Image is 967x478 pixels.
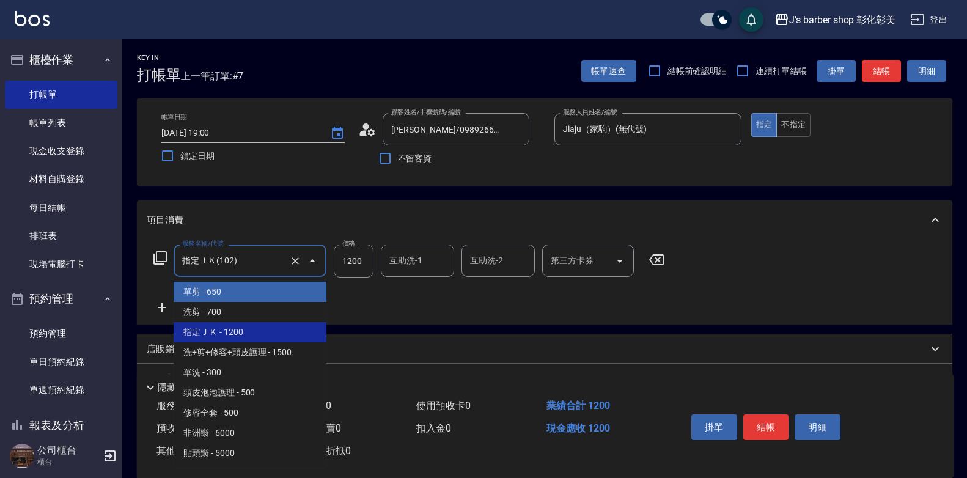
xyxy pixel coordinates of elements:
[156,422,211,434] span: 預收卡販賣 0
[147,343,183,356] p: 店販銷售
[5,81,117,109] a: 打帳單
[137,334,952,364] div: 店販銷售
[137,67,181,84] h3: 打帳單
[156,445,221,457] span: 其他付款方式 0
[161,112,187,122] label: 帳單日期
[147,372,193,385] p: 預收卡販賣
[5,109,117,137] a: 帳單列表
[5,194,117,222] a: 每日結帳
[323,119,352,148] button: Choose date, selected date is 2025-09-26
[739,7,763,32] button: save
[743,414,789,440] button: 結帳
[174,423,326,443] span: 非洲辮 - 6000
[667,65,727,78] span: 結帳前確認明細
[5,348,117,376] a: 單日預約紀錄
[303,251,322,271] button: Close
[770,7,900,32] button: J’s barber shop 彰化彰美
[691,414,737,440] button: 掛單
[158,381,213,394] p: 隱藏業績明細
[391,108,461,117] label: 顧客姓名/手機號碼/編號
[546,400,610,411] span: 業績合計 1200
[37,444,100,457] h5: 公司櫃台
[5,222,117,250] a: 排班表
[174,403,326,423] span: 修容全套 - 500
[5,283,117,315] button: 預約管理
[398,152,432,165] span: 不留客資
[862,60,901,83] button: 結帳
[751,113,778,137] button: 指定
[137,200,952,240] div: 項目消費
[546,422,610,434] span: 現金應收 1200
[10,444,34,468] img: Person
[174,322,326,342] span: 指定ＪＫ - 1200
[182,239,223,248] label: 服務名稱/代號
[174,342,326,362] span: 洗+剪+修容+頭皮護理 - 1500
[563,108,617,117] label: 服務人員姓名/編號
[5,137,117,165] a: 現金收支登錄
[137,364,952,393] div: 預收卡販賣
[15,11,50,26] img: Logo
[5,44,117,76] button: 櫃檯作業
[5,165,117,193] a: 材料自購登錄
[5,250,117,278] a: 現場電腦打卡
[789,12,895,28] div: J’s barber shop 彰化彰美
[610,251,630,271] button: Open
[180,150,215,163] span: 鎖定日期
[776,113,811,137] button: 不指定
[907,60,946,83] button: 明細
[5,320,117,348] a: 預約管理
[581,60,636,83] button: 帳單速查
[161,123,318,143] input: YYYY/MM/DD hh:mm
[181,68,244,84] span: 上一筆訂單:#7
[147,214,183,227] p: 項目消費
[174,302,326,322] span: 洗剪 - 700
[174,443,326,463] span: 貼頭辮 - 5000
[287,252,304,270] button: Clear
[37,457,100,468] p: 櫃台
[156,400,218,411] span: 服務消費 1200
[174,383,326,403] span: 頭皮泡泡護理 - 500
[5,410,117,441] button: 報表及分析
[137,54,181,62] h2: Key In
[416,400,471,411] span: 使用預收卡 0
[795,414,840,440] button: 明細
[416,422,451,434] span: 扣入金 0
[817,60,856,83] button: 掛單
[905,9,952,31] button: 登出
[342,239,355,248] label: 價格
[174,282,326,302] span: 單剪 - 650
[756,65,807,78] span: 連續打單結帳
[5,376,117,404] a: 單週預約紀錄
[174,362,326,383] span: 單洗 - 300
